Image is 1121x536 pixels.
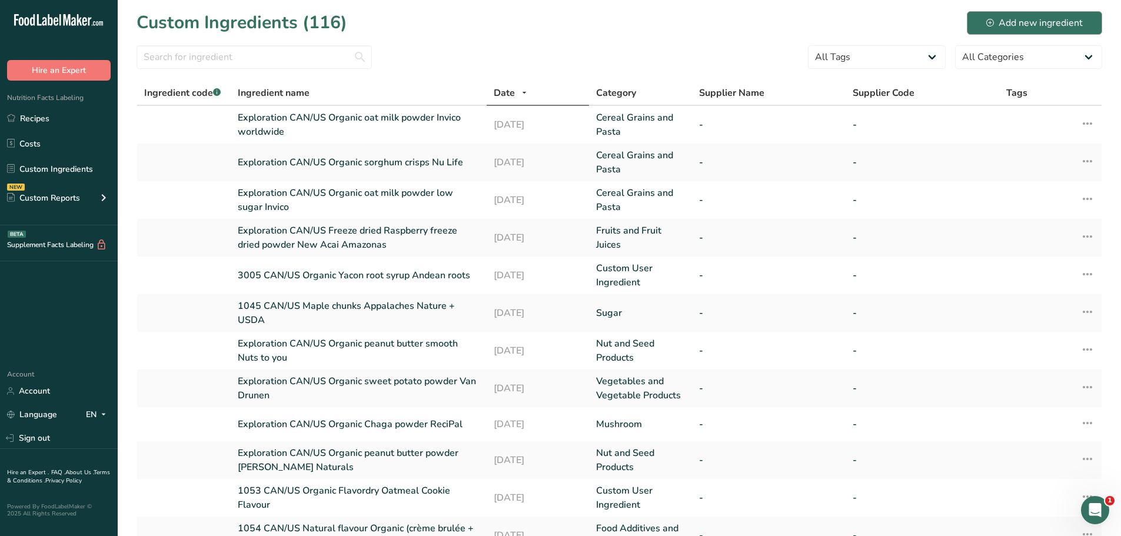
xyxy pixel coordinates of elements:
[494,268,582,282] a: [DATE]
[494,306,582,320] a: [DATE]
[699,306,839,320] a: -
[137,9,347,36] h1: Custom Ingredients (116)
[51,468,65,477] a: FAQ .
[596,261,684,289] a: Custom User Ingredient
[7,468,49,477] a: Hire an Expert .
[494,86,515,100] span: Date
[1006,86,1027,100] span: Tags
[699,193,839,207] a: -
[699,268,839,282] a: -
[853,231,992,245] a: -
[86,408,111,422] div: EN
[494,381,582,395] a: [DATE]
[144,86,221,99] span: Ingredient code
[238,299,480,327] a: 1045 CAN/US Maple chunks Appalaches Nature + USDA
[494,193,582,207] a: [DATE]
[967,11,1102,35] button: Add new ingredient
[699,231,839,245] a: -
[7,503,111,517] div: Powered By FoodLabelMaker © 2025 All Rights Reserved
[699,381,839,395] a: -
[7,468,110,485] a: Terms & Conditions .
[853,381,992,395] a: -
[494,344,582,358] a: [DATE]
[986,16,1083,30] div: Add new ingredient
[596,446,684,474] a: Nut and Seed Products
[494,231,582,245] a: [DATE]
[853,417,992,431] a: -
[596,86,636,100] span: Category
[1105,496,1115,505] span: 1
[7,60,111,81] button: Hire an Expert
[596,306,684,320] a: Sugar
[7,184,25,191] div: NEW
[494,453,582,467] a: [DATE]
[494,491,582,505] a: [DATE]
[853,306,992,320] a: -
[853,268,992,282] a: -
[238,337,480,365] a: Exploration CAN/US Organic peanut butter smooth Nuts to you
[238,417,480,431] a: Exploration CAN/US Organic Chaga powder ReciPal
[699,344,839,358] a: -
[699,417,839,431] a: -
[699,453,839,467] a: -
[8,231,26,238] div: BETA
[596,417,684,431] a: Mushroom
[238,186,480,214] a: Exploration CAN/US Organic oat milk powder low sugar Invico
[238,224,480,252] a: Exploration CAN/US Freeze dried Raspberry freeze dried powder New Acai Amazonas
[65,468,94,477] a: About Us .
[596,374,684,402] a: Vegetables and Vegetable Products
[699,118,839,132] a: -
[238,374,480,402] a: Exploration CAN/US Organic sweet potato powder Van Drunen
[596,224,684,252] a: Fruits and Fruit Juices
[853,193,992,207] a: -
[238,268,480,282] a: 3005 CAN/US Organic Yacon root syrup Andean roots
[596,148,684,177] a: Cereal Grains and Pasta
[238,155,480,169] a: Exploration CAN/US Organic sorghum crisps Nu Life
[853,86,914,100] span: Supplier Code
[7,404,57,425] a: Language
[596,337,684,365] a: Nut and Seed Products
[238,446,480,474] a: Exploration CAN/US Organic peanut butter powder [PERSON_NAME] Naturals
[137,45,372,69] input: Search for ingredient
[853,453,992,467] a: -
[494,118,582,132] a: [DATE]
[596,484,684,512] a: Custom User Ingredient
[699,491,839,505] a: -
[853,118,992,132] a: -
[699,86,764,100] span: Supplier Name
[853,491,992,505] a: -
[45,477,82,485] a: Privacy Policy
[853,344,992,358] a: -
[494,417,582,431] a: [DATE]
[238,86,310,100] span: Ingredient name
[699,155,839,169] a: -
[1081,496,1109,524] iframe: Intercom live chat
[596,111,684,139] a: Cereal Grains and Pasta
[596,186,684,214] a: Cereal Grains and Pasta
[7,192,80,204] div: Custom Reports
[238,484,480,512] a: 1053 CAN/US Organic Flavordry Oatmeal Cookie Flavour
[853,155,992,169] a: -
[238,111,480,139] a: Exploration CAN/US Organic oat milk powder Invico worldwide
[494,155,582,169] a: [DATE]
